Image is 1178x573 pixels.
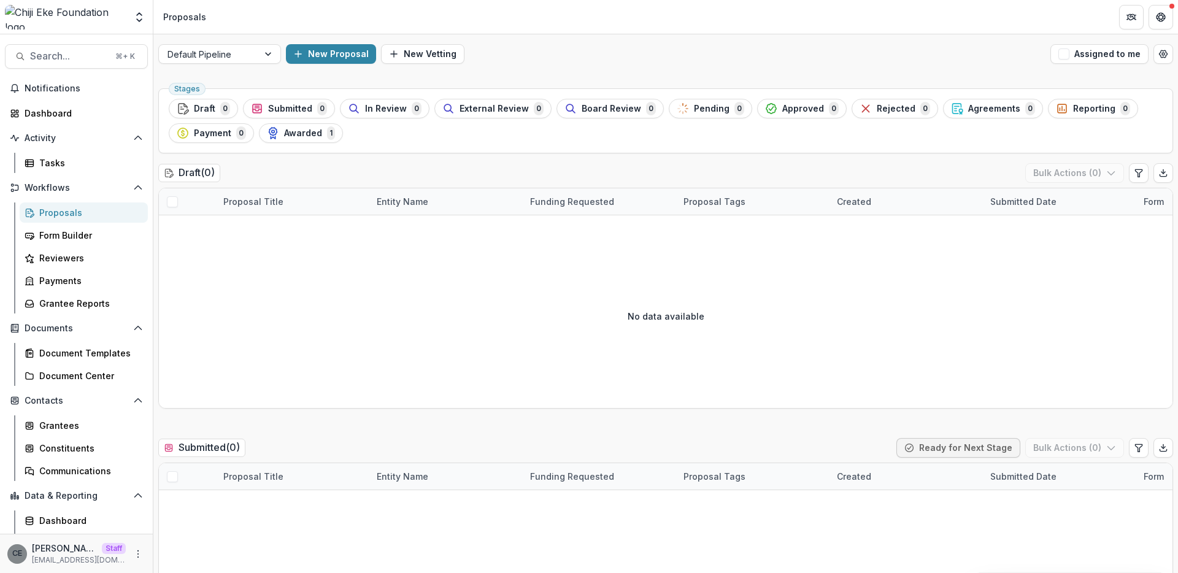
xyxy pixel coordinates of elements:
[1073,104,1115,114] span: Reporting
[39,229,138,242] div: Form Builder
[327,126,335,140] span: 1
[5,391,148,410] button: Open Contacts
[20,533,148,553] a: Data Report
[676,463,830,490] div: Proposal Tags
[216,188,369,215] div: Proposal Title
[830,470,879,483] div: Created
[460,104,529,114] span: External Review
[381,44,464,64] button: New Vetting
[523,195,622,208] div: Funding Requested
[757,99,847,118] button: Approved0
[734,102,744,115] span: 0
[5,178,148,198] button: Open Workflows
[5,486,148,506] button: Open Data & Reporting
[669,99,752,118] button: Pending0
[169,99,238,118] button: Draft0
[1129,438,1149,458] button: Edit table settings
[194,104,215,114] span: Draft
[1136,195,1171,208] div: Form
[830,463,983,490] div: Created
[39,514,138,527] div: Dashboard
[32,555,126,566] p: [EMAIL_ADDRESS][DOMAIN_NAME]
[259,123,343,143] button: Awarded1
[163,10,206,23] div: Proposals
[676,188,830,215] div: Proposal Tags
[39,464,138,477] div: Communications
[983,463,1136,490] div: Submitted Date
[12,550,22,558] div: Chiji Eke
[25,396,128,406] span: Contacts
[20,510,148,531] a: Dashboard
[194,128,231,139] span: Payment
[829,102,839,115] span: 0
[317,102,327,115] span: 0
[676,195,753,208] div: Proposal Tags
[25,323,128,334] span: Documents
[25,83,143,94] span: Notifications
[39,156,138,169] div: Tasks
[20,415,148,436] a: Grantees
[39,369,138,382] div: Document Center
[39,419,138,432] div: Grantees
[25,107,138,120] div: Dashboard
[983,470,1064,483] div: Submitted Date
[983,195,1064,208] div: Submitted Date
[434,99,552,118] button: External Review0
[1119,5,1144,29] button: Partners
[968,104,1020,114] span: Agreements
[523,470,622,483] div: Funding Requested
[896,438,1020,458] button: Ready for Next Stage
[169,123,254,143] button: Payment0
[582,104,641,114] span: Board Review
[284,128,322,139] span: Awarded
[694,104,730,114] span: Pending
[1136,470,1171,483] div: Form
[369,463,523,490] div: Entity Name
[216,470,291,483] div: Proposal Title
[523,463,676,490] div: Funding Requested
[39,347,138,360] div: Document Templates
[20,293,148,313] a: Grantee Reports
[20,461,148,481] a: Communications
[1129,163,1149,183] button: Edit table settings
[131,547,145,561] button: More
[365,104,407,114] span: In Review
[158,439,245,456] h2: Submitted ( 0 )
[216,463,369,490] div: Proposal Title
[174,85,200,93] span: Stages
[1149,5,1173,29] button: Get Help
[102,543,126,554] p: Staff
[1048,99,1138,118] button: Reporting0
[369,188,523,215] div: Entity Name
[5,103,148,123] a: Dashboard
[369,470,436,483] div: Entity Name
[20,202,148,223] a: Proposals
[236,126,246,140] span: 0
[877,104,915,114] span: Rejected
[676,470,753,483] div: Proposal Tags
[646,102,656,115] span: 0
[30,50,108,62] span: Search...
[943,99,1043,118] button: Agreements0
[158,164,220,182] h2: Draft ( 0 )
[39,252,138,264] div: Reviewers
[983,188,1136,215] div: Submitted Date
[32,542,97,555] p: [PERSON_NAME]
[1025,163,1124,183] button: Bulk Actions (0)
[131,5,148,29] button: Open entity switcher
[39,297,138,310] div: Grantee Reports
[20,438,148,458] a: Constituents
[412,102,422,115] span: 0
[1050,44,1149,64] button: Assigned to me
[286,44,376,64] button: New Proposal
[5,44,148,69] button: Search...
[20,248,148,268] a: Reviewers
[25,133,128,144] span: Activity
[523,188,676,215] div: Funding Requested
[216,195,291,208] div: Proposal Title
[20,271,148,291] a: Payments
[830,188,983,215] div: Created
[556,99,664,118] button: Board Review0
